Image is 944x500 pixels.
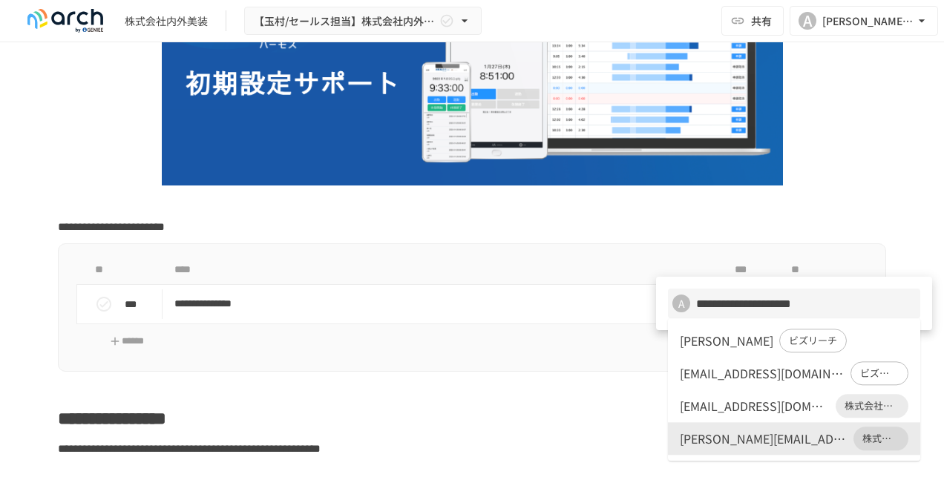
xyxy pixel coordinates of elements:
span: 株式会社内外美装 [853,432,908,447]
div: [PERSON_NAME] [680,332,773,349]
div: [EMAIL_ADDRESS][DOMAIN_NAME] [680,364,845,382]
span: ビズリーチ [851,366,908,381]
span: ビズリーチ [780,334,846,349]
div: [PERSON_NAME][EMAIL_ADDRESS][DOMAIN_NAME] [680,430,848,447]
div: A [672,295,690,312]
span: 株式会社内外美装 [836,399,908,414]
div: [EMAIL_ADDRESS][DOMAIN_NAME] [680,397,830,415]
